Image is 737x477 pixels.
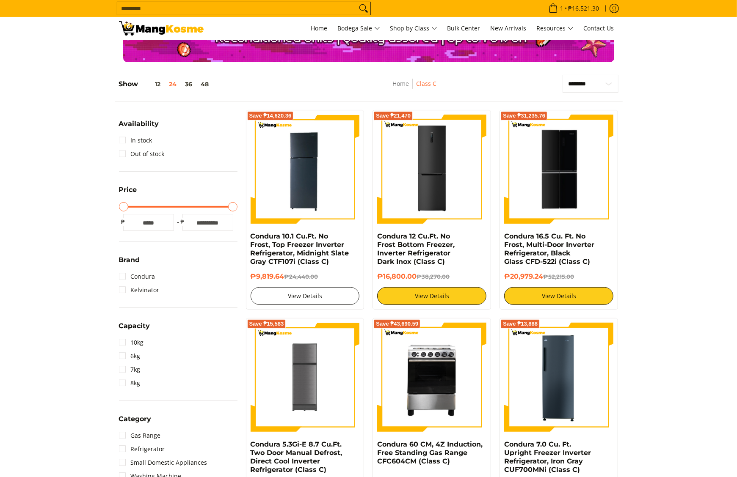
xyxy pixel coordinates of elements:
[119,336,144,349] a: 10kg
[197,81,213,88] button: 48
[119,323,150,329] span: Capacity
[119,363,141,376] a: 7kg
[546,4,602,13] span: •
[251,115,360,224] img: Condura 10.1 Cu.Ft. No Frost, Top Freezer Inverter Refrigerator, Midnight Slate Gray CTF107i (Cla...
[181,81,197,88] button: 36
[386,17,442,40] a: Shop by Class
[119,134,152,147] a: In stock
[390,23,437,34] span: Shop by Class
[416,79,436,88] a: Class C
[249,113,292,118] span: Save ₱14,620.36
[503,113,545,118] span: Save ₱31,235.76
[504,287,613,305] a: View Details
[537,23,574,34] span: Resources
[284,273,318,280] del: ₱24,440.00
[377,440,483,465] a: Condura 60 CM, 4Z Induction, Free Standing Gas Range CFC604CM (Class C)
[377,272,486,281] h6: ₱16,800.00
[447,24,480,32] span: Bulk Center
[119,218,127,226] span: ₱
[504,272,613,281] h6: ₱20,979.24
[377,232,455,266] a: Condura 12 Cu.Ft. No Frost Bottom Freezer, Inverter Refrigerator Dark Inox (Class C)
[119,186,137,193] span: Price
[119,80,213,88] h5: Show
[178,218,187,226] span: ₱
[533,17,578,40] a: Resources
[251,287,360,305] a: View Details
[504,116,613,222] img: Condura 16.5 Cu. Ft. No Frost, Multi-Door Inverter Refrigerator, Black Glass CFD-522i (Class C)
[307,17,332,40] a: Home
[119,147,165,161] a: Out of stock
[251,323,360,431] img: Condura 5.3Gi-E 8.7 Cu.Ft. Two Door Manual Defrost, Direct Cool Inverter Refrigerator (Class C)
[119,349,141,363] a: 6kg
[567,5,601,11] span: ₱16,521.30
[443,17,485,40] a: Bulk Center
[251,272,360,281] h6: ₱9,819.64
[376,113,411,118] span: Save ₱21,470
[249,321,284,326] span: Save ₱15,583
[119,121,159,134] summary: Open
[119,429,161,442] a: Gas Range
[377,287,486,305] a: View Details
[504,440,591,474] a: Condura 7.0 Cu. Ft. Upright Freezer Inverter Refrigerator, Iron Gray CUF700MNi (Class C)
[503,321,538,326] span: Save ₱13,888
[119,416,152,422] span: Category
[543,273,574,280] del: ₱52,215.00
[357,2,370,15] button: Search
[119,257,140,270] summary: Open
[491,24,527,32] span: New Arrivals
[338,23,380,34] span: Bodega Sale
[311,24,328,32] span: Home
[376,321,418,326] span: Save ₱43,690.59
[119,283,160,297] a: Kelvinator
[119,186,137,200] summary: Open
[486,17,531,40] a: New Arrivals
[334,17,384,40] a: Bodega Sale
[119,376,141,390] a: 8kg
[377,323,486,432] img: Condura 60 CM, 4Z Induction, Free Standing Gas Range CFC604CM (Class C)
[580,17,618,40] a: Contact Us
[119,270,155,283] a: Condura
[504,323,613,432] img: Condura 7.0 Cu. Ft. Upright Freezer Inverter Refrigerator, Iron Gray CUF700MNi (Class C)
[342,79,487,98] nav: Breadcrumbs
[119,323,150,336] summary: Open
[504,232,594,266] a: Condura 16.5 Cu. Ft. No Frost, Multi-Door Inverter Refrigerator, Black Glass CFD-522i (Class C)
[119,121,159,127] span: Availability
[165,81,181,88] button: 24
[119,257,140,263] span: Brand
[251,440,342,474] a: Condura 5.3Gi-E 8.7 Cu.Ft. Two Door Manual Defrost, Direct Cool Inverter Refrigerator (Class C)
[251,232,349,266] a: Condura 10.1 Cu.Ft. No Frost, Top Freezer Inverter Refrigerator, Midnight Slate Gray CTF107i (Cla...
[212,17,618,40] nav: Main Menu
[392,79,409,88] a: Home
[377,115,486,224] img: condura-no-frost-inverter-bottom-freezer-refrigerator-9-cubic-feet-class-c-mang-kosme
[559,5,565,11] span: 1
[119,456,207,469] a: Small Domestic Appliances
[119,21,204,36] img: Class C Home &amp; Business Appliances: Up to 70% Off l Mang Kosme
[119,442,165,456] a: Refrigerator
[138,81,165,88] button: 12
[584,24,614,32] span: Contact Us
[119,416,152,429] summary: Open
[417,273,450,280] del: ₱38,270.00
